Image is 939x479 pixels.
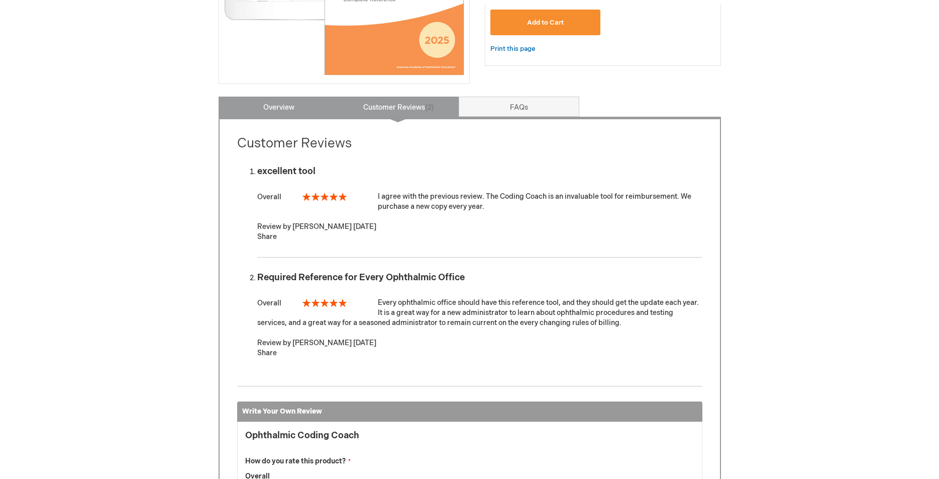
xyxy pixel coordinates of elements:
button: Add to Cart [490,10,601,35]
div: Every ophthalmic office should have this reference tool, and they should get the update each year... [257,298,702,328]
div: 100% [302,193,347,201]
span: How do you rate this product? [245,457,346,465]
strong: Ophthalmic Coding Coach [245,430,496,441]
a: Print this page [490,43,535,55]
time: [DATE] [353,222,376,231]
span: Review by [257,339,291,347]
strong: [PERSON_NAME] [292,339,352,347]
span: 2 [425,103,434,112]
strong: [PERSON_NAME] [292,222,352,231]
span: Overall [257,193,281,201]
a: Customer Reviews2 [339,97,459,117]
span: Review by [257,222,291,231]
div: excellent tool [257,167,702,177]
strong: Write Your Own Review [242,407,322,416]
strong: Customer Reviews [237,136,352,151]
a: FAQs [459,97,579,117]
span: Overall [257,299,281,307]
span: Share [257,232,277,241]
div: I agree with the previous review. The Coding Coach is an invaluable tool for reimbursement. We pu... [257,192,702,212]
time: [DATE] [353,339,376,347]
a: Overview [219,97,339,117]
div: 100% [302,299,347,307]
span: Add to Cart [527,19,564,27]
div: Required Reference for Every Ophthalmic Office [257,273,702,283]
span: Share [257,349,277,357]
